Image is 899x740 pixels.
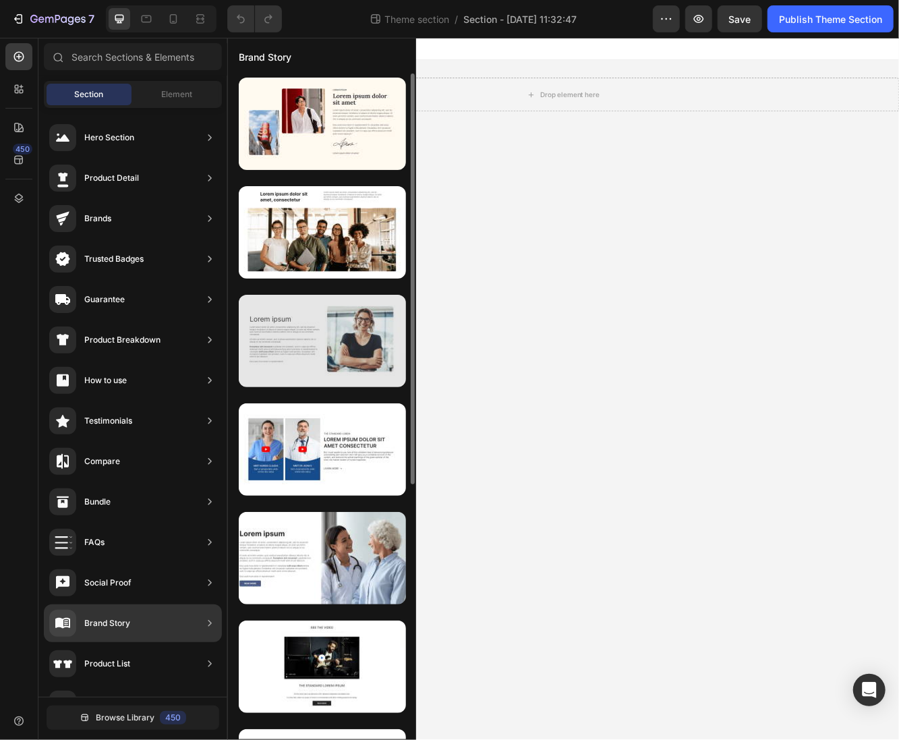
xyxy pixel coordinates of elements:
div: Bundle [84,495,111,509]
div: Brand Story [84,617,130,630]
div: Drop element here [377,63,448,74]
span: Section [75,88,104,101]
span: Theme section [382,12,453,26]
div: 450 [160,711,186,724]
input: Search Sections & Elements [44,43,222,70]
div: Publish Theme Section [779,12,882,26]
div: Social Proof [84,576,132,590]
button: Publish Theme Section [767,5,894,32]
div: Undo/Redo [227,5,282,32]
div: Product Breakdown [84,333,161,347]
span: Save [729,13,751,25]
span: Section - [DATE] 11:32:47 [464,12,577,26]
div: Guarantee [84,293,125,306]
iframe: Design area [227,38,899,740]
div: Trusted Badges [84,252,144,266]
button: Save [718,5,762,32]
span: Element [161,88,192,101]
div: FAQs [84,536,105,549]
button: Browse Library450 [47,706,219,730]
div: Brands [84,212,111,225]
button: 7 [5,5,100,32]
div: Compare [84,455,120,468]
p: 7 [88,11,94,27]
div: Product List [84,657,130,671]
div: Product Detail [84,171,139,185]
div: Testimonials [84,414,132,428]
span: / [455,12,459,26]
div: Hero Section [84,131,134,144]
div: Open Intercom Messenger [853,674,886,706]
span: Browse Library [96,712,154,724]
div: How to use [84,374,127,387]
div: 450 [13,144,32,154]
